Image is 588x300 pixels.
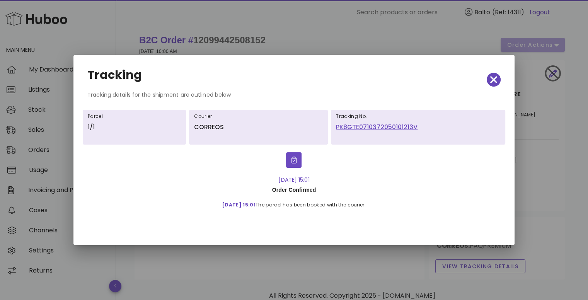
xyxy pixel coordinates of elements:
div: The parcel has been booked with the courier. [216,196,372,210]
p: CORREOS [194,123,323,132]
h2: Tracking [87,69,142,81]
p: 1/1 [88,123,181,132]
a: PK8GTE0710372050101213V [336,123,500,132]
div: [DATE] 15:01 [216,176,372,184]
div: Tracking details for the shipment are outlined below [81,90,507,105]
h6: Tracking No. [336,113,500,119]
span: [DATE] 15:01 [222,201,256,208]
h6: Parcel [88,113,181,119]
div: Order Confirmed [216,184,372,196]
h6: Courier [194,113,323,119]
